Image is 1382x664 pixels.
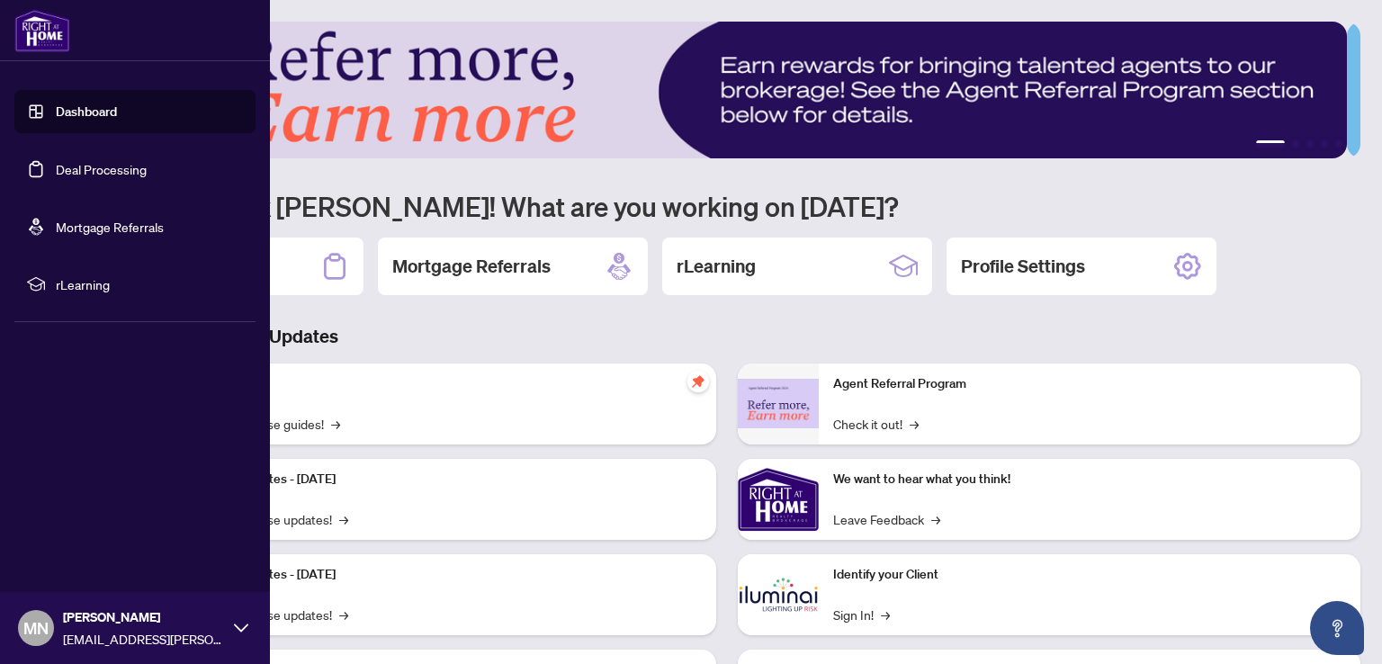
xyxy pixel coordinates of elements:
[833,565,1346,585] p: Identify your Client
[56,219,164,235] a: Mortgage Referrals
[56,103,117,120] a: Dashboard
[1256,140,1285,148] button: 1
[931,509,940,529] span: →
[833,470,1346,489] p: We want to hear what you think!
[189,565,702,585] p: Platform Updates - [DATE]
[339,509,348,529] span: →
[1321,140,1328,148] button: 4
[961,254,1085,279] h2: Profile Settings
[833,374,1346,394] p: Agent Referral Program
[881,605,890,624] span: →
[677,254,756,279] h2: rLearning
[331,414,340,434] span: →
[1310,601,1364,655] button: Open asap
[94,22,1347,158] img: Slide 0
[1306,140,1314,148] button: 3
[392,254,551,279] h2: Mortgage Referrals
[63,607,225,627] span: [PERSON_NAME]
[833,605,890,624] a: Sign In!→
[63,629,225,649] span: [EMAIL_ADDRESS][PERSON_NAME][DOMAIN_NAME]
[1292,140,1299,148] button: 2
[339,605,348,624] span: →
[94,324,1360,349] h3: Brokerage & Industry Updates
[56,274,243,294] span: rLearning
[687,371,709,392] span: pushpin
[189,374,702,394] p: Self-Help
[189,470,702,489] p: Platform Updates - [DATE]
[738,554,819,635] img: Identify your Client
[23,615,49,641] span: MN
[833,509,940,529] a: Leave Feedback→
[910,414,919,434] span: →
[1335,140,1342,148] button: 5
[94,189,1360,223] h1: Welcome back [PERSON_NAME]! What are you working on [DATE]?
[833,414,919,434] a: Check it out!→
[738,459,819,540] img: We want to hear what you think!
[738,379,819,428] img: Agent Referral Program
[14,9,70,52] img: logo
[56,161,147,177] a: Deal Processing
